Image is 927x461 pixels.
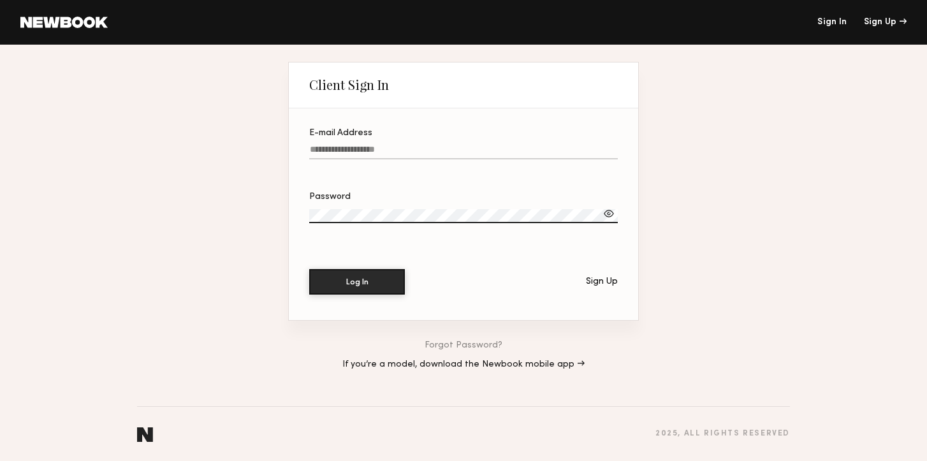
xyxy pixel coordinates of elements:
a: Sign In [817,18,847,27]
input: E-mail Address [309,145,618,159]
a: If you’re a model, download the Newbook mobile app → [342,360,585,369]
div: Sign Up [586,277,618,286]
input: Password [309,209,618,223]
a: Forgot Password? [425,341,502,350]
div: E-mail Address [309,129,618,138]
div: Client Sign In [309,77,389,92]
button: Log In [309,269,405,295]
div: Password [309,193,618,201]
div: 2025 , all rights reserved [655,430,790,438]
div: Sign Up [864,18,907,27]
